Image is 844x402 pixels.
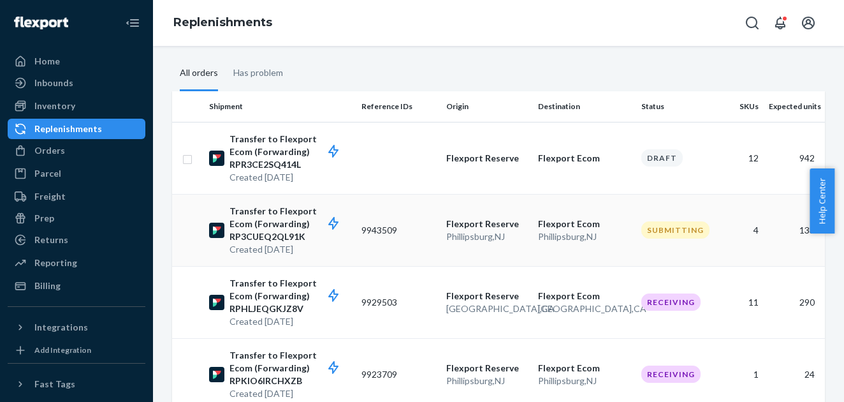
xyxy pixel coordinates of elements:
button: Open notifications [768,10,793,36]
p: Transfer to Flexport Ecom (Forwarding) RPHLJEQGKJZ8V [229,277,351,315]
td: 9929503 [356,266,442,338]
p: Transfer to Flexport Ecom (Forwarding) RPKIO6IRCHXZB [229,349,351,387]
a: Replenishments [8,119,145,139]
p: Created [DATE] [229,315,351,328]
a: Inventory [8,96,145,116]
div: Draft [641,149,683,167]
img: Flexport logo [14,17,68,29]
div: Fast Tags [34,378,75,391]
a: Inbounds [8,73,145,93]
div: Parcel [34,167,61,180]
td: 133 [764,194,825,266]
p: Phillipsburg , NJ [446,230,527,243]
p: [GEOGRAPHIC_DATA] , CA [446,302,527,315]
div: Inbounds [34,77,73,89]
th: Shipment [204,91,356,122]
p: [GEOGRAPHIC_DATA] , CA [538,302,631,315]
p: Created [DATE] [229,243,351,256]
a: Reporting [8,253,145,273]
div: Receiving [641,294,701,311]
th: SKUs [722,91,764,122]
div: Submitting [641,221,709,239]
a: Replenishments [173,15,272,29]
div: Reporting [34,257,77,269]
td: 12 [722,122,764,194]
a: Add Integration [8,343,145,358]
a: Freight [8,186,145,207]
p: Flexport Reserve [446,218,527,230]
p: Flexport Ecom [538,362,631,375]
td: 942 [764,122,825,194]
p: Transfer to Flexport Ecom (Forwarding) RP3CUEQ2QL91K [229,205,351,243]
td: 11 [722,266,764,338]
div: Add Integration [34,345,91,355]
p: Flexport Ecom [538,290,631,302]
a: Returns [8,230,145,250]
p: Created [DATE] [229,171,351,184]
div: Has problem [233,56,283,89]
button: Open account menu [796,10,821,36]
div: Orders [34,144,65,157]
p: Phillipsburg , NJ [538,230,631,243]
div: All orders [180,56,218,91]
ol: breadcrumbs [163,4,282,41]
td: 290 [764,266,825,338]
th: Status [636,91,722,122]
button: Help Center [810,168,834,234]
p: Created [DATE] [229,387,351,400]
div: Integrations [34,321,88,334]
p: Flexport Reserve [446,362,527,375]
a: Billing [8,276,145,296]
p: Transfer to Flexport Ecom (Forwarding) RPR3CE2SQ414L [229,133,351,171]
button: Fast Tags [8,374,145,394]
p: Flexport Reserve [446,152,527,165]
p: Flexport Ecom [538,152,631,165]
td: 9943509 [356,194,442,266]
th: Destination [533,91,636,122]
div: Billing [34,279,61,292]
div: Home [34,55,60,68]
th: Origin [441,91,532,122]
div: Inventory [34,100,75,112]
a: Orders [8,140,145,161]
div: Prep [34,212,54,225]
p: Flexport Ecom [538,218,631,230]
th: Expected units [764,91,825,122]
button: Integrations [8,317,145,338]
button: Close Navigation [120,10,145,36]
a: Prep [8,208,145,228]
p: Phillipsburg , NJ [538,375,631,387]
td: 4 [722,194,764,266]
div: Receiving [641,366,701,383]
a: Parcel [8,163,145,184]
p: Flexport Reserve [446,290,527,302]
button: Open Search Box [739,10,765,36]
div: Returns [34,234,68,246]
div: Freight [34,190,66,203]
p: Phillipsburg , NJ [446,375,527,387]
th: Reference IDs [356,91,442,122]
a: Home [8,51,145,71]
div: Replenishments [34,123,102,135]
